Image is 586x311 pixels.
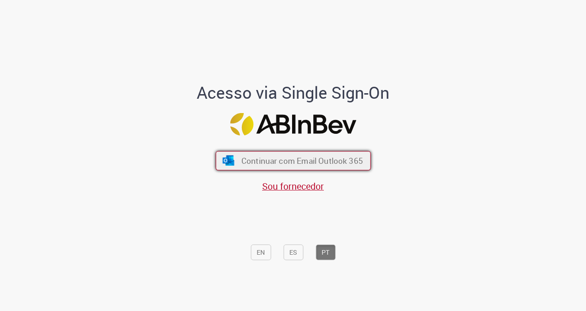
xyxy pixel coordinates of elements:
img: ícone Azure/Microsoft 360 [222,155,235,166]
button: ícone Azure/Microsoft 360 Continuar com Email Outlook 365 [216,151,371,170]
span: Continuar com Email Outlook 365 [241,155,363,166]
h1: Acesso via Single Sign-On [165,84,421,102]
button: EN [251,245,271,260]
button: PT [316,245,335,260]
img: Logo ABInBev [230,113,356,135]
a: Sou fornecedor [262,180,324,192]
button: ES [283,245,303,260]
